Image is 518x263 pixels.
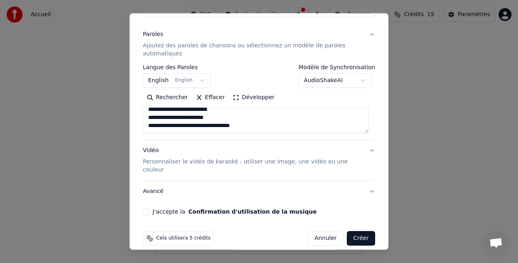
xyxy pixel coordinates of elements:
button: Effacer [192,91,229,104]
button: VidéoPersonnaliser le vidéo de karaoké : utiliser une image, une vidéo ou une couleur [143,140,375,180]
div: ParolesAjoutez des paroles de chansons ou sélectionnez un modèle de paroles automatiques [143,64,375,140]
label: Langue des Paroles [143,64,211,70]
label: Modèle de Synchronisation [299,64,375,70]
button: Annuler [308,231,343,246]
div: Paroles [143,30,163,38]
button: ParolesAjoutez des paroles de chansons ou sélectionnez un modèle de paroles automatiques [143,24,375,64]
button: Avancé [143,181,375,202]
span: Cela utilisera 5 crédits [156,235,210,242]
label: J'accepte la [153,209,316,214]
button: Développer [229,91,278,104]
button: Créer [347,231,375,246]
p: Ajoutez des paroles de chansons ou sélectionnez un modèle de paroles automatiques [143,42,362,58]
p: Personnaliser le vidéo de karaoké : utiliser une image, une vidéo ou une couleur [143,158,362,174]
button: J'accepte la [188,209,316,214]
div: Vidéo [143,146,362,174]
button: Rechercher [143,91,192,104]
